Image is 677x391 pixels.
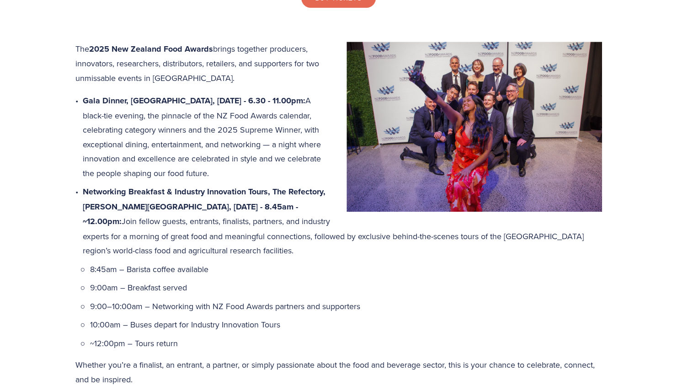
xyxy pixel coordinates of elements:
p: 9:00am – Breakfast served [90,280,602,295]
p: A black-tie evening, the pinnacle of the NZ Food Awards calendar, celebrating category winners an... [83,93,602,180]
p: Whether you’re a finalist, an entrant, a partner, or simply passionate about the food and beverag... [75,358,602,386]
p: Join fellow guests, entrants, finalists, partners, and industry experts for a morning of great fo... [83,184,602,258]
p: 8:45am – Barista coffee available [90,262,602,277]
strong: Networking Breakfast & Industry Innovation Tours, The Refectory, [PERSON_NAME][GEOGRAPHIC_DATA], ... [83,186,328,227]
p: ~12:00pm – Tours return [90,336,602,351]
p: 9:00–10:00am – Networking with NZ Food Awards partners and supporters [90,299,602,314]
strong: 2025 New Zealand Food Awards [89,43,213,55]
strong: Gala Dinner, [GEOGRAPHIC_DATA], [DATE] - 6.30 - 11.00pm: [83,95,305,107]
p: 10:00am – Buses depart for Industry Innovation Tours [90,317,602,332]
p: The brings together producers, innovators, researchers, distributors, retailers, and supporters f... [75,42,602,86]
